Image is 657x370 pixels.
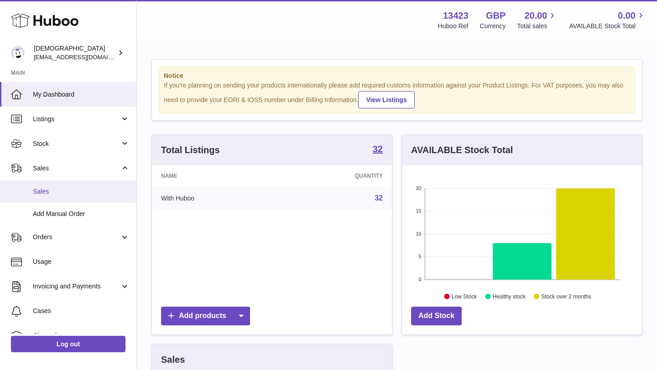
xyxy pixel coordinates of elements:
a: 32 [375,194,383,202]
span: Sales [33,164,120,173]
strong: Notice [164,72,630,80]
th: Quantity [278,165,392,186]
h3: Sales [161,354,185,366]
text: Stock over 2 months [541,293,591,299]
a: Add Stock [411,307,462,325]
strong: 32 [373,144,383,154]
td: With Huboo [152,186,278,210]
text: 5 [418,254,421,259]
strong: 13423 [443,10,469,22]
span: Add Manual Order [33,210,130,218]
span: Total sales [517,22,558,31]
h3: Total Listings [161,144,220,156]
img: olgazyuz@outlook.com [11,46,25,60]
text: 10 [416,231,421,236]
a: Add products [161,307,250,325]
h3: AVAILABLE Stock Total [411,144,513,156]
span: 0.00 [618,10,636,22]
a: 0.00 AVAILABLE Stock Total [569,10,646,31]
strong: GBP [486,10,506,22]
span: Stock [33,139,120,148]
div: [DEMOGRAPHIC_DATA] [34,44,116,62]
a: 32 [373,144,383,155]
th: Name [152,165,278,186]
div: If you're planning on sending your products internationally please add required customs informati... [164,81,630,108]
a: 20.00 Total sales [517,10,558,31]
span: My Dashboard [33,90,130,99]
text: 15 [416,208,421,214]
span: [EMAIL_ADDRESS][DOMAIN_NAME] [34,53,134,61]
a: Log out [11,336,125,352]
span: Usage [33,257,130,266]
span: Cases [33,307,130,315]
span: AVAILABLE Stock Total [569,22,646,31]
span: Orders [33,233,120,242]
text: Healthy stock [493,293,526,299]
span: Sales [33,187,130,196]
text: 20 [416,185,421,191]
span: Listings [33,115,120,123]
div: Currency [480,22,506,31]
span: 20.00 [524,10,547,22]
span: Invoicing and Payments [33,282,120,291]
text: Low Stock [452,293,477,299]
a: View Listings [358,91,414,108]
text: 0 [418,277,421,282]
span: Channels [33,331,130,340]
div: Huboo Ref [438,22,469,31]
